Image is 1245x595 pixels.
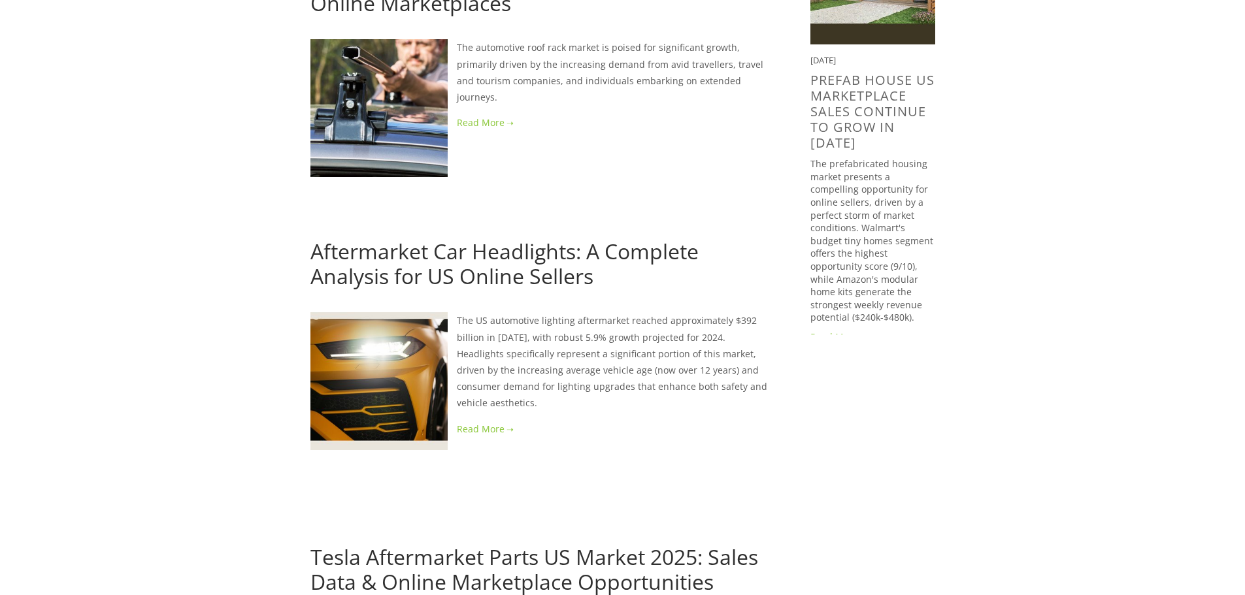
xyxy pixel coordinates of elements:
[310,216,340,229] a: [DATE]
[310,312,769,411] p: The US automotive lighting aftermarket reached approximately $392 billion in [DATE], with robust ...
[310,523,340,535] a: [DATE]
[810,71,935,152] a: Prefab House US Marketplace sales continue to grow in [DATE]
[310,237,699,290] a: Aftermarket Car Headlights: A Complete Analysis for US Online Sellers
[810,54,836,66] time: [DATE]
[810,157,935,324] p: The prefabricated housing market presents a compelling opportunity for online sellers, driven by ...
[810,330,935,344] a: Read More →
[310,39,448,176] img: Car Roof Racks: Opportunities across US Online Marketplaces
[310,312,448,449] img: Aftermarket Car Headlights: A Complete Analysis for US Online Sellers
[310,39,769,105] p: The automotive roof rack market is poised for significant growth, primarily driven by the increas...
